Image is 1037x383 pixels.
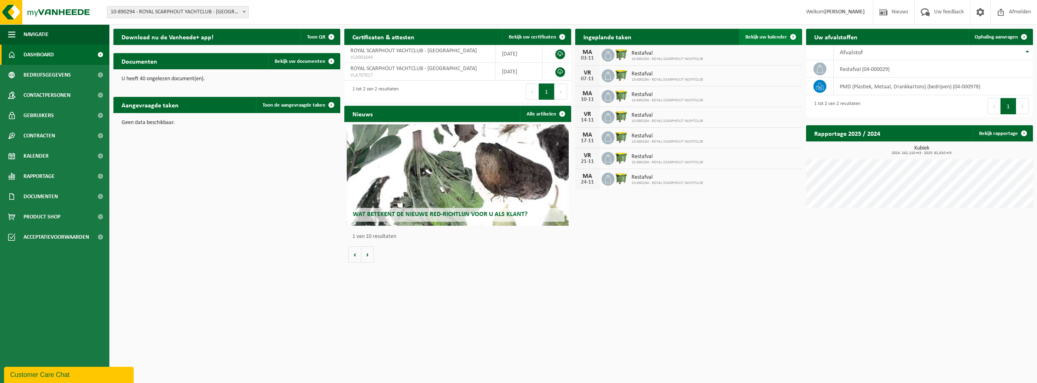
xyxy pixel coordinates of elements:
span: Restafval [632,154,703,160]
span: Restafval [632,92,703,98]
span: 2024: 242,110 m3 - 2025: 82,610 m3 [810,151,1033,155]
div: 21-11 [579,159,595,165]
a: Bekijk uw certificaten [502,29,570,45]
h2: Documenten [113,53,165,69]
p: U heeft 40 ongelezen document(en). [122,76,332,82]
span: 10-890294 - ROYAL SCARPHOUT YACHTCLUB [632,57,703,62]
span: ROYAL SCARPHOUT YACHTCLUB - [GEOGRAPHIC_DATA] [350,48,477,54]
span: VLA707617 [350,72,489,79]
h2: Nieuws [344,106,381,122]
button: Vorige [348,246,361,263]
span: Restafval [632,71,703,77]
span: Bekijk uw certificaten [509,34,556,40]
span: Bekijk uw documenten [275,59,325,64]
button: Volgende [361,246,374,263]
h2: Download nu de Vanheede+ app! [113,29,222,45]
button: Previous [526,83,539,100]
div: 07-11 [579,76,595,82]
img: WB-1100-HPE-GN-51 [615,47,628,61]
span: Toon QR [307,34,325,40]
span: VLA901644 [350,54,489,61]
a: Alle artikelen [520,106,570,122]
div: 03-11 [579,56,595,61]
td: PMD (Plastiek, Metaal, Drankkartons) (bedrijven) (04-000978) [834,78,1033,95]
span: 10-890294 - ROYAL SCARPHOUT YACHTCLUB - BLANKENBERGE [107,6,249,18]
div: 17-11 [579,138,595,144]
h2: Certificaten & attesten [344,29,422,45]
a: Bekijk uw documenten [268,53,339,69]
td: [DATE] [496,63,542,81]
div: MA [579,173,595,180]
span: Bedrijfsgegevens [23,65,71,85]
img: WB-1100-HPE-GN-51 [615,89,628,103]
img: WB-1100-HPE-GN-51 [615,171,628,185]
span: Contracten [23,126,55,146]
span: Restafval [632,112,703,119]
span: Gebruikers [23,105,54,126]
td: [DATE] [496,45,542,63]
a: Ophaling aanvragen [968,29,1032,45]
span: Rapportage [23,166,55,186]
div: 1 tot 2 van 2 resultaten [810,97,860,115]
span: Wat betekent de nieuwe RED-richtlijn voor u als klant? [353,211,527,218]
span: Restafval [632,174,703,181]
img: WB-1100-HPE-GN-51 [615,68,628,82]
span: Bekijk uw kalender [745,34,787,40]
button: 1 [1001,98,1016,114]
span: Contactpersonen [23,85,70,105]
p: Geen data beschikbaar. [122,120,332,126]
span: Dashboard [23,45,54,65]
button: Next [555,83,567,100]
span: Documenten [23,186,58,207]
div: VR [579,70,595,76]
span: Product Shop [23,207,60,227]
span: 10-890294 - ROYAL SCARPHOUT YACHTCLUB [632,119,703,124]
img: WB-1100-HPE-GN-51 [615,151,628,165]
p: 1 van 10 resultaten [352,234,567,240]
span: Kalender [23,146,49,166]
div: 14-11 [579,118,595,123]
h2: Ingeplande taken [575,29,640,45]
span: ROYAL SCARPHOUT YACHTCLUB - [GEOGRAPHIC_DATA] [350,66,477,72]
strong: [PERSON_NAME] [824,9,865,15]
img: WB-1100-HPE-GN-51 [615,109,628,123]
div: 1 tot 2 van 2 resultaten [348,83,399,101]
div: 10-11 [579,97,595,103]
a: Bekijk rapportage [973,125,1032,141]
div: MA [579,132,595,138]
h3: Kubiek [810,145,1033,155]
span: 10-890294 - ROYAL SCARPHOUT YACHTCLUB [632,77,703,82]
button: Previous [988,98,1001,114]
a: Bekijk uw kalender [739,29,801,45]
td: restafval (04-000029) [834,60,1033,78]
button: Next [1016,98,1029,114]
span: Restafval [632,50,703,57]
span: 10-890294 - ROYAL SCARPHOUT YACHTCLUB [632,98,703,103]
span: 10-890294 - ROYAL SCARPHOUT YACHTCLUB [632,160,703,165]
a: Toon de aangevraagde taken [256,97,339,113]
span: Restafval [632,133,703,139]
span: Toon de aangevraagde taken [262,103,325,108]
h2: Aangevraagde taken [113,97,187,113]
span: 10-890294 - ROYAL SCARPHOUT YACHTCLUB [632,139,703,144]
div: MA [579,90,595,97]
div: MA [579,49,595,56]
img: WB-1100-HPE-GN-51 [615,130,628,144]
span: Afvalstof [840,49,863,56]
span: Navigatie [23,24,49,45]
div: VR [579,152,595,159]
span: 10-890294 - ROYAL SCARPHOUT YACHTCLUB [632,181,703,186]
button: 1 [539,83,555,100]
iframe: chat widget [4,365,135,383]
span: Acceptatievoorwaarden [23,227,89,247]
button: Toon QR [301,29,339,45]
a: Wat betekent de nieuwe RED-richtlijn voor u als klant? [347,124,569,226]
span: 10-890294 - ROYAL SCARPHOUT YACHTCLUB - BLANKENBERGE [107,6,248,18]
div: 24-11 [579,180,595,185]
span: Ophaling aanvragen [975,34,1018,40]
h2: Uw afvalstoffen [806,29,866,45]
div: VR [579,111,595,118]
h2: Rapportage 2025 / 2024 [806,125,888,141]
